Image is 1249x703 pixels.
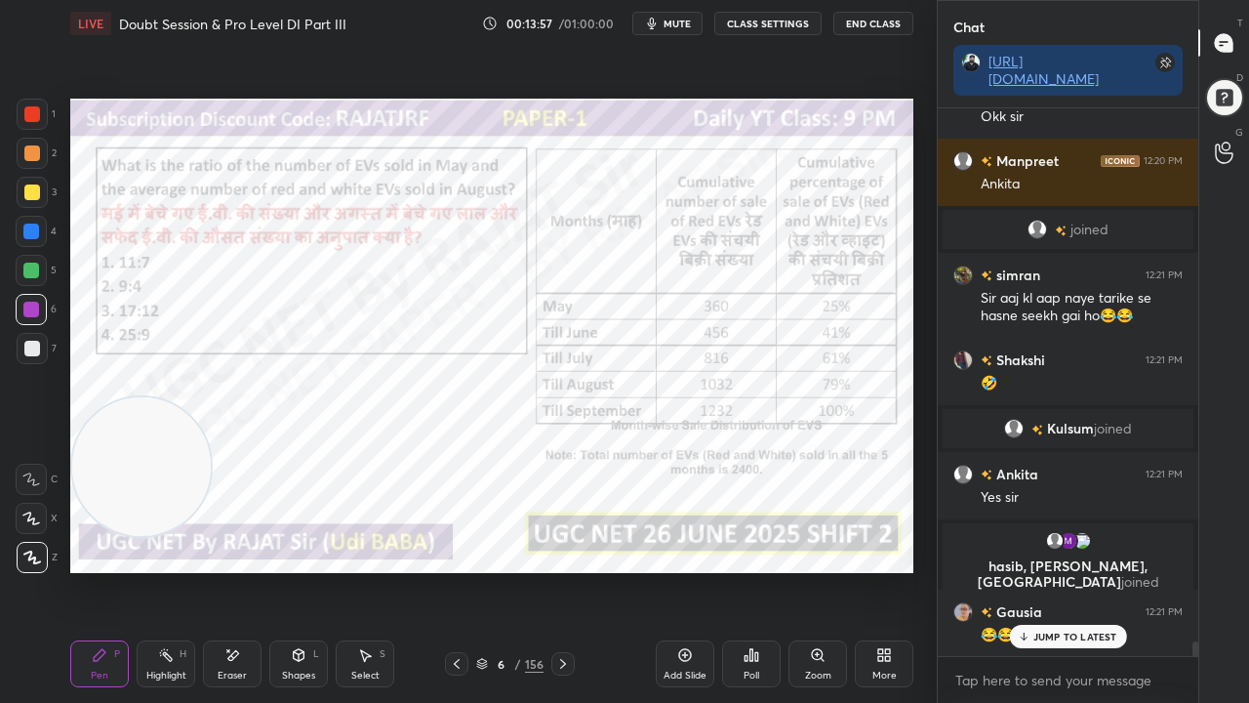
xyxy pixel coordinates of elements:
[146,671,186,681] div: Highlight
[953,465,973,484] img: default.png
[1144,155,1183,167] div: 12:20 PM
[981,488,1183,508] div: Yes sir
[525,655,544,673] div: 156
[16,255,57,286] div: 5
[1237,16,1243,30] p: T
[981,107,1183,127] div: Okk sir
[938,108,1198,656] div: grid
[1146,269,1183,281] div: 12:21 PM
[981,156,992,167] img: no-rating-badge.077c3623.svg
[833,12,913,35] button: End Class
[981,607,992,618] img: no-rating-badge.077c3623.svg
[1121,572,1159,591] span: joined
[114,649,120,659] div: P
[380,649,385,659] div: S
[1072,531,1092,551] img: 3
[515,658,521,670] div: /
[805,671,831,681] div: Zoom
[17,177,57,208] div: 3
[1146,606,1183,618] div: 12:21 PM
[16,464,58,495] div: C
[981,470,992,480] img: no-rating-badge.077c3623.svg
[1004,419,1024,438] img: default.png
[992,601,1042,622] h6: Gausia
[1094,421,1132,436] span: joined
[992,464,1038,484] h6: Ankita
[953,151,973,171] img: default.png
[17,138,57,169] div: 2
[988,52,1099,88] a: [URL][DOMAIN_NAME]
[16,503,58,534] div: X
[351,671,380,681] div: Select
[992,150,1059,171] h6: Manpreet
[744,671,759,681] div: Poll
[1146,354,1183,366] div: 12:21 PM
[961,53,981,72] img: 9b1fab612e20440bb439e2fd48136936.jpg
[953,602,973,622] img: d9de4fbaaa17429c86f557d043f2a4f1.jpg
[1146,469,1183,480] div: 12:21 PM
[16,216,57,247] div: 4
[17,542,58,573] div: Z
[664,17,691,30] span: mute
[119,15,346,33] h4: Doubt Session & Pro Level DI Part III
[180,649,186,659] div: H
[1070,222,1108,237] span: joined
[981,270,992,281] img: no-rating-badge.077c3623.svg
[218,671,247,681] div: Eraser
[1031,425,1043,435] img: no-rating-badge.077c3623.svg
[954,558,1182,590] p: hasib, [PERSON_NAME], [GEOGRAPHIC_DATA]
[16,294,57,325] div: 6
[282,671,315,681] div: Shapes
[981,355,992,366] img: no-rating-badge.077c3623.svg
[1059,531,1078,551] img: 2366fecd23a94ae1b556d85080cf2dec.jpg
[981,626,1183,645] div: 😂😂😂
[70,12,111,35] div: LIVE
[714,12,822,35] button: CLASS SETTINGS
[992,265,1040,285] h6: simran
[872,671,897,681] div: More
[17,333,57,364] div: 7
[1033,631,1117,642] p: JUMP TO LATEST
[632,12,703,35] button: mute
[1045,531,1065,551] img: default.png
[1027,220,1047,239] img: default.png
[91,671,108,681] div: Pen
[1101,155,1140,167] img: iconic-dark.1390631f.png
[981,289,1183,326] div: Sir aaj kl aap naye tarike se hasne seekh gai ho😂😂
[1236,70,1243,85] p: D
[981,175,1183,194] div: Ankita
[953,266,973,285] img: 7b14972de71c434bb82760da64202d65.jpg
[1047,421,1094,436] span: Kulsum
[664,671,706,681] div: Add Slide
[938,1,1000,53] p: Chat
[981,374,1183,393] div: 🤣
[992,350,1045,370] h6: Shakshi
[953,351,973,370] img: 7cb90eac7d0e46d69c3473bb0d9f4488.jpg
[17,99,56,130] div: 1
[313,649,319,659] div: L
[1235,125,1243,140] p: G
[1055,226,1067,236] img: no-rating-badge.077c3623.svg
[492,658,511,670] div: 6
